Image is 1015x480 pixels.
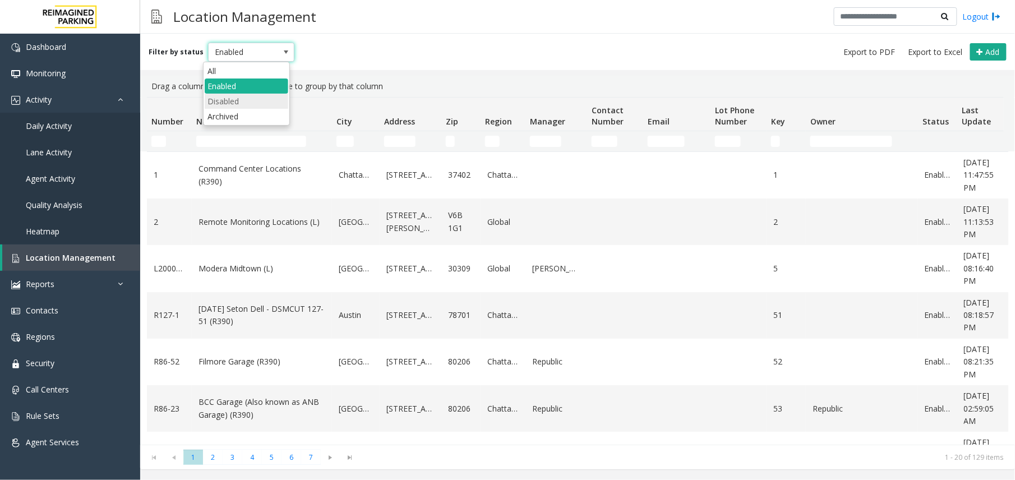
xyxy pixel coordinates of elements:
a: Enabled [925,403,951,415]
td: Key Filter [767,131,806,151]
a: Modera Midtown (L) [199,262,325,275]
a: [GEOGRAPHIC_DATA] [339,356,373,368]
span: Go to the next page [321,450,340,465]
a: 5 [773,262,799,275]
span: Rule Sets [26,410,59,421]
span: [DATE] 08:16:40 PM [964,250,994,286]
span: Dashboard [26,41,66,52]
span: Page 4 [242,450,262,465]
div: Data table [140,97,1015,445]
span: Zip [446,116,458,127]
img: 'icon' [11,254,20,263]
a: Chattanooga [487,309,519,321]
span: [DATE] 02:59:05 AM [964,390,994,426]
a: [STREET_ADDRESS] [386,309,435,321]
span: Regions [26,331,55,342]
input: Address Filter [384,136,416,147]
a: Remote Monitoring Locations (L) [199,216,325,228]
td: Last Update Filter [957,131,1013,151]
span: Key [771,116,785,127]
span: Call Centers [26,384,69,395]
span: Go to the next page [323,453,338,462]
span: Number [151,116,183,127]
img: 'icon' [11,280,20,289]
li: Archived [205,109,288,124]
td: Status Filter [918,131,957,151]
a: Logout [963,11,1001,22]
span: [DATE] 08:23:10 PM [964,437,994,473]
a: [PERSON_NAME] [532,262,580,275]
a: 80206 [448,356,474,368]
input: Manager Filter [530,136,561,147]
span: Add [986,47,1000,57]
td: Region Filter [481,131,525,151]
span: Reports [26,279,54,289]
td: Number Filter [147,131,192,151]
a: 53 [773,403,799,415]
span: Manager [530,116,565,127]
span: Export to PDF [844,47,896,58]
div: Drag a column header and drop it here to group by that column [147,76,1008,97]
a: 1 [154,169,185,181]
a: Austin [339,309,373,321]
span: Go to the last page [340,450,360,465]
a: Global [487,262,519,275]
a: Global [487,216,519,228]
span: Location Management [26,252,116,263]
img: 'icon' [11,359,20,368]
span: [DATE] 08:18:57 PM [964,297,994,333]
img: 'icon' [11,96,20,105]
a: Enabled [925,356,951,368]
a: [DATE] 08:18:57 PM [964,297,1007,334]
span: Name [196,116,220,127]
button: Export to Excel [904,44,967,60]
a: L20000500 [154,262,185,275]
span: Enabled [209,43,277,61]
a: Chattanooga [487,403,519,415]
td: Zip Filter [441,131,481,151]
span: Contacts [26,305,58,316]
a: [STREET_ADDRESS] [386,262,435,275]
img: logout [992,11,1001,22]
a: 78701 [448,309,474,321]
a: 37402 [448,169,474,181]
a: [DATE] Seton Dell - DSMCUT 127-51 (R390) [199,303,325,328]
span: Page 2 [203,450,223,465]
span: Go to the last page [343,453,358,462]
span: Page 6 [282,450,301,465]
span: Agent Services [26,437,79,447]
td: Email Filter [643,131,710,151]
td: Manager Filter [525,131,587,151]
input: Number Filter [151,136,166,147]
button: Export to PDF [839,44,900,60]
span: [DATE] 11:47:55 PM [964,157,994,193]
a: Chattanooga [339,169,373,181]
a: [GEOGRAPHIC_DATA] [339,403,373,415]
input: Region Filter [485,136,500,147]
span: Contact Number [592,105,624,127]
h3: Location Management [168,3,322,30]
span: Owner [810,116,836,127]
a: R127-1 [154,309,185,321]
span: Email [648,116,670,127]
span: Activity [26,94,52,105]
a: 51 [773,309,799,321]
span: [DATE] 11:13:53 PM [964,204,994,239]
span: Last Update [962,105,991,127]
img: pageIcon [151,3,162,30]
a: [PERSON_NAME]'s Blue Sombrero (I) (R390) [199,443,325,468]
a: [STREET_ADDRESS][PERSON_NAME] [386,209,435,234]
li: Disabled [205,94,288,109]
span: Page 1 [183,450,203,465]
img: 'icon' [11,412,20,421]
td: Contact Number Filter [587,131,643,151]
span: Daily Activity [26,121,72,131]
a: Chattanooga [487,169,519,181]
a: Location Management [2,244,140,271]
a: Republic [813,403,911,415]
span: Quality Analysis [26,200,82,210]
span: Security [26,358,54,368]
a: [DATE] 11:13:53 PM [964,203,1007,241]
td: City Filter [332,131,380,151]
a: Enabled [925,169,951,181]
